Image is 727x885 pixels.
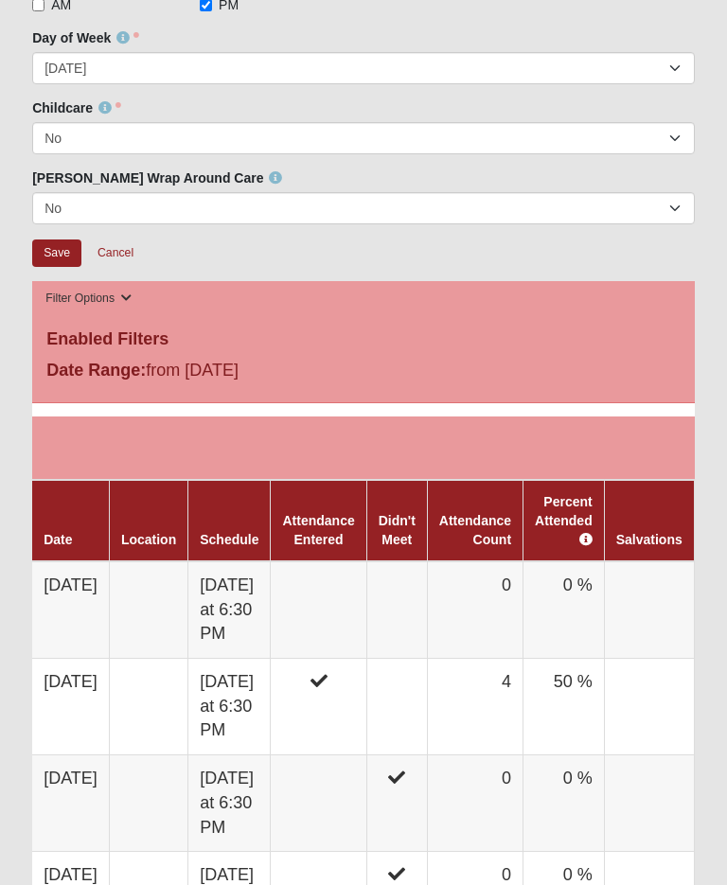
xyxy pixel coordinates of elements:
[282,513,354,547] a: Attendance Entered
[523,561,605,659] td: 0 %
[46,358,146,383] label: Date Range:
[523,755,605,852] td: 0 %
[200,532,258,547] a: Schedule
[85,239,146,268] a: Cancel
[121,532,176,547] a: Location
[32,168,282,187] label: [PERSON_NAME] Wrap Around Care
[427,659,523,755] td: 4
[427,561,523,659] td: 0
[379,513,416,547] a: Didn't Meet
[523,659,605,755] td: 50 %
[32,28,139,47] label: Day of Week
[427,755,523,852] td: 0
[32,98,121,117] label: Childcare
[32,358,695,388] div: from [DATE]
[32,561,109,659] td: [DATE]
[46,329,681,350] h4: Enabled Filters
[40,289,137,309] button: Filter Options
[32,755,109,852] td: [DATE]
[32,659,109,755] td: [DATE]
[188,755,271,852] td: [DATE] at 6:30 PM
[32,239,81,267] input: Alt+s
[604,480,694,561] th: Salvations
[439,513,511,547] a: Attendance Count
[188,659,271,755] td: [DATE] at 6:30 PM
[535,494,593,547] a: Percent Attended
[188,561,271,659] td: [DATE] at 6:30 PM
[44,532,72,547] a: Date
